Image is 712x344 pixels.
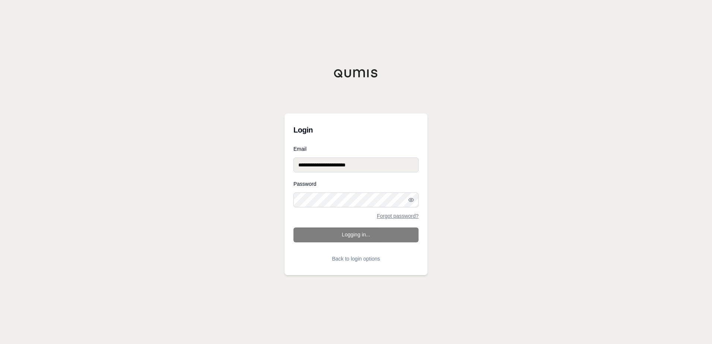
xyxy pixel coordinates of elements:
label: Email [293,146,419,152]
label: Password [293,181,419,187]
a: Forgot password? [377,213,419,219]
h3: Login [293,122,419,137]
button: Back to login options [293,251,419,266]
img: Qumis [334,69,378,78]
